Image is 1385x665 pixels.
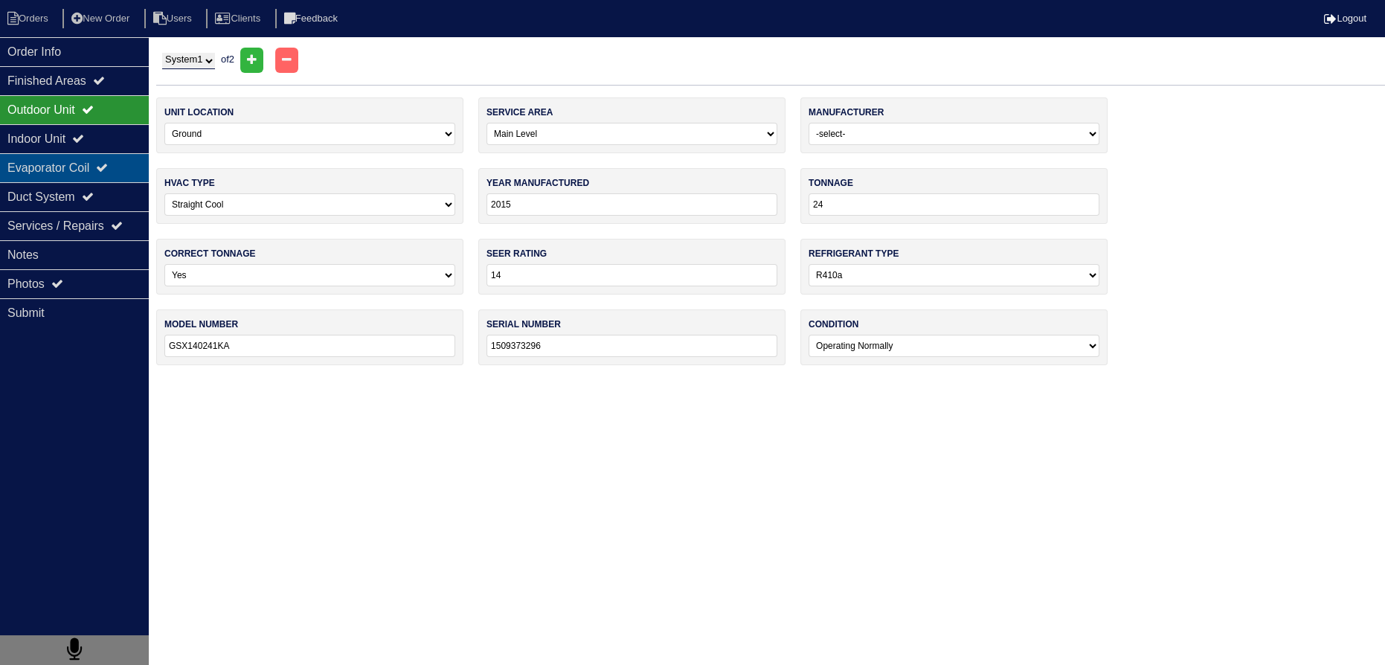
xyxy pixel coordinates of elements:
[809,106,884,119] label: manufacturer
[206,9,272,29] li: Clients
[809,318,858,331] label: condition
[486,106,553,119] label: service area
[164,106,234,119] label: unit location
[62,13,141,24] a: New Order
[486,318,561,331] label: serial number
[164,318,238,331] label: model number
[486,176,589,190] label: year manufactured
[164,176,215,190] label: hvac type
[164,247,255,260] label: correct tonnage
[144,13,204,24] a: Users
[206,13,272,24] a: Clients
[809,176,853,190] label: tonnage
[809,247,899,260] label: refrigerant type
[1324,13,1366,24] a: Logout
[275,9,350,29] li: Feedback
[486,247,547,260] label: seer rating
[156,48,1385,73] div: of 2
[62,9,141,29] li: New Order
[144,9,204,29] li: Users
